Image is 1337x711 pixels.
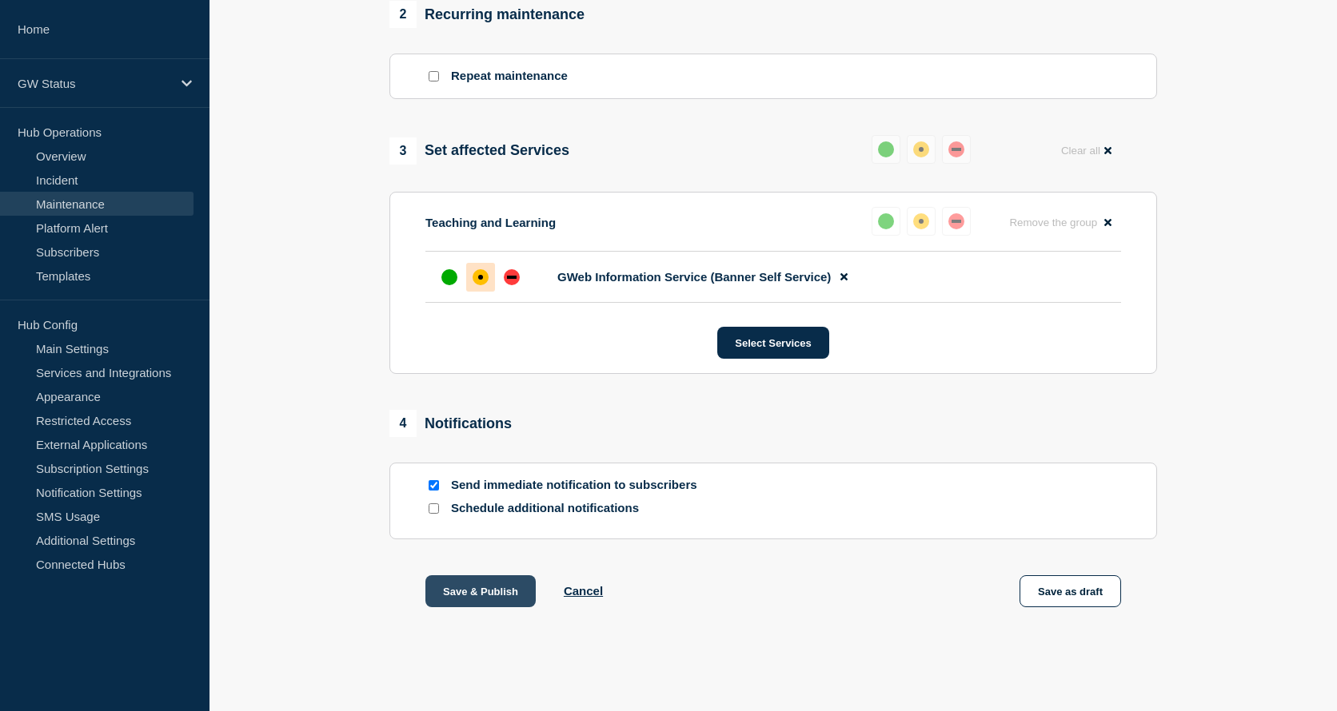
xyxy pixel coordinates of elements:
[557,270,831,284] span: GWeb Information Service (Banner Self Service)
[425,575,536,607] button: Save & Publish
[451,69,568,84] p: Repeat maintenance
[425,216,556,229] p: Teaching and Learning
[451,478,707,493] p: Send immediate notification to subscribers
[389,1,585,28] div: Recurring maintenance
[473,269,489,285] div: affected
[429,71,439,81] input: Repeat maintenance
[878,213,894,229] div: up
[717,327,828,359] button: Select Services
[429,503,439,514] input: Schedule additional notifications
[1009,216,1097,228] span: Remove the group
[907,207,936,236] button: affected
[389,410,512,437] div: Notifications
[389,137,569,165] div: Set affected Services
[1020,575,1121,607] button: Save as draft
[878,141,894,157] div: up
[948,141,964,157] div: down
[451,501,707,516] p: Schedule additional notifications
[913,141,929,157] div: affected
[389,410,417,437] span: 4
[1000,207,1121,238] button: Remove the group
[504,269,520,285] div: down
[872,135,900,164] button: up
[942,207,971,236] button: down
[913,213,929,229] div: affected
[942,135,971,164] button: down
[389,137,417,165] span: 3
[907,135,936,164] button: affected
[18,77,171,90] p: GW Status
[1052,135,1121,166] button: Clear all
[429,480,439,491] input: Send immediate notification to subscribers
[389,1,417,28] span: 2
[948,213,964,229] div: down
[872,207,900,236] button: up
[564,584,603,598] button: Cancel
[441,269,457,285] div: up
